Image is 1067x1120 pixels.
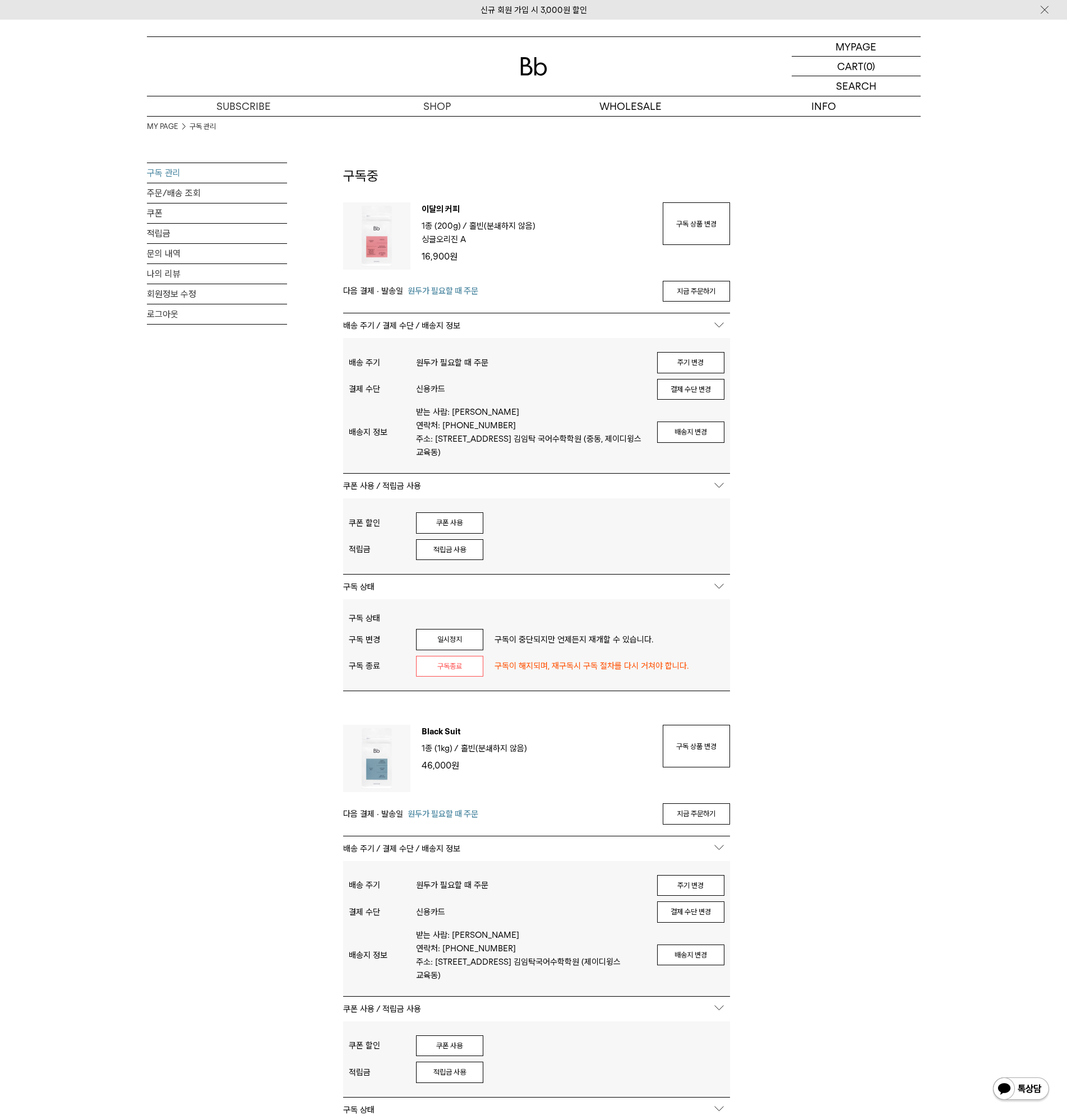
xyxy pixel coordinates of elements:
img: 상품이미지 [343,725,410,792]
p: 이달의 커피 [422,202,652,219]
p: 배송 주기 / 결제 수단 / 배송지 정보 [343,313,730,338]
button: 적립금 사용 [416,539,483,561]
p: 주소: [STREET_ADDRESS] 김임탁 국어수학학원 (중동, 제이디윙스 교육동) [416,432,646,459]
button: 배송지 변경 [657,945,724,966]
button: 배송지 변경 [657,422,724,443]
div: 구독 상태 [349,613,416,623]
p: 원두가 필요할 때 주문 [416,356,646,369]
p: 싱글오리진 A [422,233,466,246]
p: 주소: [STREET_ADDRESS] 김임탁국어수학학원 (제이디윙스 교육동) [416,955,646,982]
p: 신용카드 [416,905,646,919]
p: 쿠폰 사용 / 적립금 사용 [343,474,730,498]
p: 46,000 [422,758,652,773]
button: 쿠폰 사용 [416,1035,483,1057]
div: 적립금 [349,544,416,554]
p: 받는 사람: [PERSON_NAME] [416,405,646,419]
button: 구독종료 [416,656,483,677]
img: 카카오톡 채널 1:1 채팅 버튼 [992,1076,1050,1103]
button: 결제 수단 변경 [657,379,724,400]
p: 구독이 해지되며, 재구독시 구독 절차를 다시 거쳐야 합니다. [483,659,724,673]
div: 결제 수단 [349,384,416,394]
a: 지금 주문하기 [663,281,730,302]
div: 배송지 정보 [349,427,416,437]
p: 배송 주기 / 결제 수단 / 배송지 정보 [343,836,730,861]
p: CART [837,57,863,76]
a: 로그아웃 [147,304,287,324]
div: 쿠폰 할인 [349,518,416,528]
span: 1종 (1kg) / [422,743,459,753]
a: SHOP [340,96,534,116]
div: 결제 수단 [349,907,416,917]
p: MYPAGE [835,37,876,56]
div: 적립금 [349,1067,416,1077]
button: 쿠폰 사용 [416,512,483,534]
a: 문의 내역 [147,244,287,263]
a: 나의 리뷰 [147,264,287,284]
a: 지금 주문하기 [663,803,730,825]
a: 주문/배송 조회 [147,183,287,203]
a: 신규 회원 가입 시 3,000원 할인 [481,5,587,15]
p: SEARCH [836,76,876,96]
p: 신용카드 [416,382,646,396]
a: 적립금 [147,224,287,243]
span: 다음 결제 · 발송일 [343,807,403,821]
a: 구독 관리 [190,121,216,132]
div: 배송 주기 [349,358,416,368]
button: 결제 수단 변경 [657,901,724,923]
a: 구독 관리 [147,163,287,183]
div: 배송 주기 [349,880,416,890]
span: 다음 결제 · 발송일 [343,284,403,298]
div: 배송지 정보 [349,950,416,960]
p: WHOLESALE [534,96,727,116]
p: INFO [727,96,921,116]
p: 구독 상태 [343,575,730,599]
a: 쿠폰 [147,203,287,223]
p: (0) [863,57,875,76]
div: 구독 종료 [349,661,416,671]
a: 구독 상품 변경 [663,725,730,767]
a: 구독 상품 변경 [663,202,730,245]
h2: 구독중 [343,166,730,202]
div: 구독 변경 [349,635,416,645]
a: MYPAGE [792,37,921,57]
button: 주기 변경 [657,875,724,896]
a: 회원정보 수정 [147,284,287,304]
a: MY PAGE [147,121,178,132]
p: 홀빈(분쇄하지 않음) [469,219,535,233]
button: 적립금 사용 [416,1062,483,1083]
p: 쿠폰 사용 / 적립금 사용 [343,997,730,1021]
p: 홀빈(분쇄하지 않음) [461,742,527,755]
span: 원두가 필요할 때 주문 [408,284,478,298]
span: 원두가 필요할 때 주문 [408,807,478,821]
span: 원 [450,251,458,262]
span: 원 [451,760,459,771]
img: 로고 [520,57,547,76]
p: Black Suit [422,725,652,742]
p: 연락처: [PHONE_NUMBER] [416,419,646,432]
p: 원두가 필요할 때 주문 [416,878,646,892]
div: 쿠폰 할인 [349,1040,416,1050]
p: 16,900 [422,249,652,264]
a: CART (0) [792,57,921,76]
span: 1종 (200g) / [422,221,467,231]
p: 연락처: [PHONE_NUMBER] [416,942,646,955]
button: 주기 변경 [657,352,724,373]
p: 구독이 중단되지만 언제든지 재개할 수 있습니다. [483,633,724,646]
a: SUBSCRIBE [147,96,340,116]
p: 받는 사람: [PERSON_NAME] [416,928,646,942]
img: 상품이미지 [343,202,410,270]
button: 일시정지 [416,629,483,650]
